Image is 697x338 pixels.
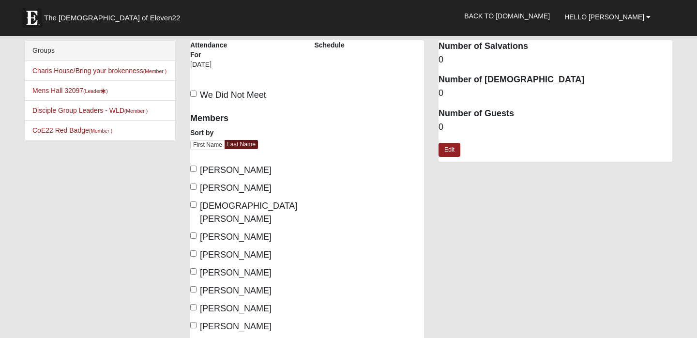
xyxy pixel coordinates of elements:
label: Schedule [315,40,345,50]
span: [PERSON_NAME] [200,183,272,193]
a: CoE22 Red Badge(Member ) [32,126,112,134]
span: [PERSON_NAME] [200,165,272,175]
input: [PERSON_NAME] [190,268,197,275]
a: Edit [439,143,460,157]
dt: Number of Salvations [439,40,672,53]
span: [DEMOGRAPHIC_DATA][PERSON_NAME] [200,201,297,224]
span: [PERSON_NAME] [200,250,272,260]
small: (Member ) [124,108,148,114]
dd: 0 [439,87,672,100]
input: [PERSON_NAME] [190,232,197,239]
span: [PERSON_NAME] [200,304,272,313]
span: [PERSON_NAME] [200,286,272,295]
div: [DATE] [190,60,238,76]
input: [PERSON_NAME] [190,250,197,257]
label: Attendance For [190,40,238,60]
small: (Member ) [143,68,167,74]
a: The [DEMOGRAPHIC_DATA] of Eleven22 [17,3,211,28]
a: Mens Hall 32097(Leader) [32,87,108,94]
dd: 0 [439,121,672,134]
a: Disciple Group Leaders - WLD(Member ) [32,107,148,114]
input: [PERSON_NAME] [190,166,197,172]
a: Charis House/Bring your brokenness(Member ) [32,67,167,75]
small: (Member ) [89,128,112,134]
a: First Name [190,140,225,150]
input: [DEMOGRAPHIC_DATA][PERSON_NAME] [190,201,197,208]
span: [PERSON_NAME] [200,268,272,277]
input: We Did Not Meet [190,91,197,97]
div: Groups [25,41,175,61]
label: Sort by [190,128,213,138]
a: Back to [DOMAIN_NAME] [457,4,557,28]
dd: 0 [439,54,672,66]
dt: Number of Guests [439,108,672,120]
span: Hello [PERSON_NAME] [564,13,644,21]
span: [PERSON_NAME] [200,232,272,242]
h4: Members [190,113,300,124]
input: [PERSON_NAME] [190,304,197,310]
span: We Did Not Meet [200,90,266,100]
input: [PERSON_NAME] [190,286,197,292]
input: [PERSON_NAME] [190,184,197,190]
span: The [DEMOGRAPHIC_DATA] of Eleven22 [44,13,180,23]
a: Hello [PERSON_NAME] [557,5,658,29]
dt: Number of [DEMOGRAPHIC_DATA] [439,74,672,86]
a: Last Name [225,140,258,149]
small: (Leader ) [83,88,108,94]
img: Eleven22 logo [22,8,42,28]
